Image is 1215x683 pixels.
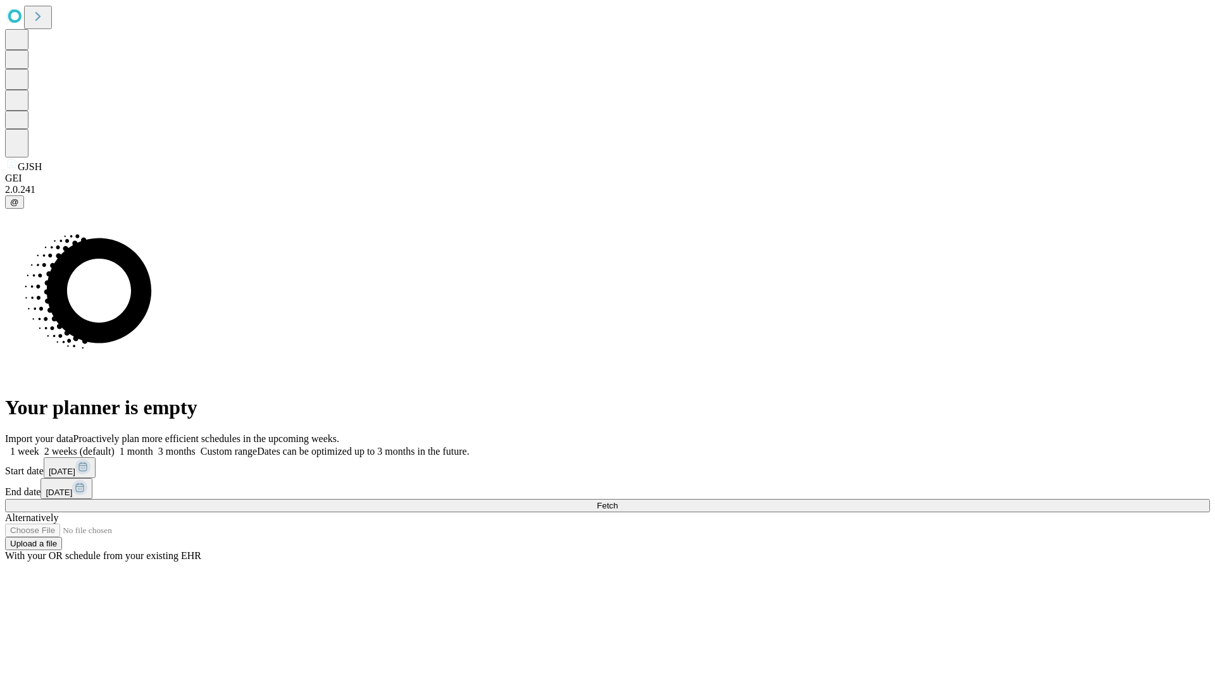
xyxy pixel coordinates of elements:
span: GJSH [18,161,42,172]
span: 2 weeks (default) [44,446,115,457]
span: [DATE] [49,467,75,476]
div: Start date [5,457,1210,478]
button: [DATE] [44,457,96,478]
div: 2.0.241 [5,184,1210,195]
div: End date [5,478,1210,499]
span: Import your data [5,433,73,444]
span: 3 months [158,446,196,457]
span: Proactively plan more efficient schedules in the upcoming weeks. [73,433,339,444]
button: @ [5,195,24,209]
span: Custom range [201,446,257,457]
div: GEI [5,173,1210,184]
span: [DATE] [46,488,72,497]
button: [DATE] [40,478,92,499]
span: With your OR schedule from your existing EHR [5,550,201,561]
span: Dates can be optimized up to 3 months in the future. [257,446,469,457]
span: 1 month [120,446,153,457]
span: 1 week [10,446,39,457]
button: Fetch [5,499,1210,512]
span: @ [10,197,19,207]
h1: Your planner is empty [5,396,1210,419]
button: Upload a file [5,537,62,550]
span: Alternatively [5,512,58,523]
span: Fetch [597,501,618,510]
